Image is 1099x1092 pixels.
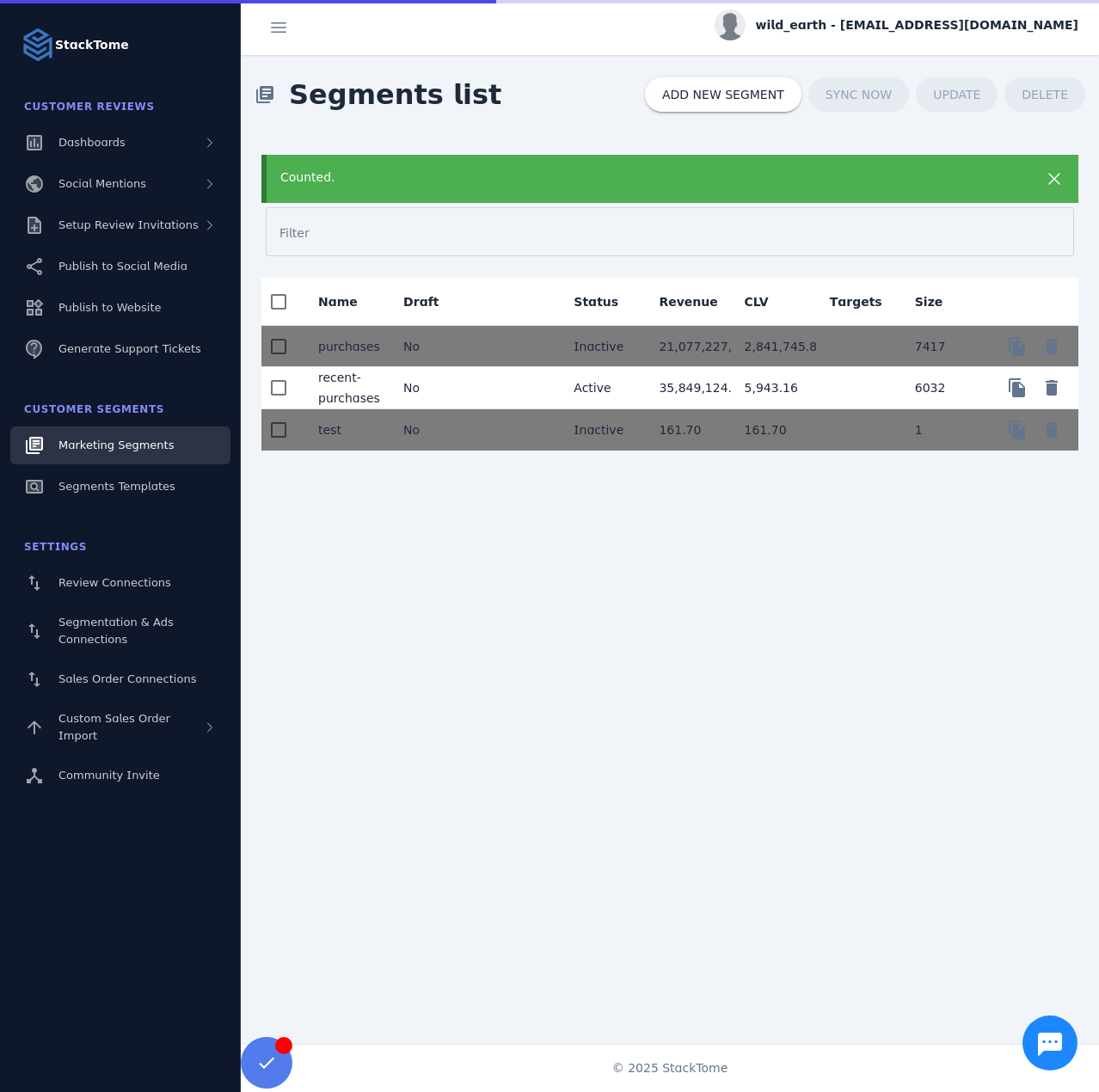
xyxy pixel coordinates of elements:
[318,293,358,310] div: Name
[645,409,730,451] mat-cell: 161.70
[1000,329,1035,364] button: Copy
[304,409,390,451] mat-cell: test
[10,564,230,602] a: Review Connections
[58,769,160,782] span: Community Invite
[816,278,901,326] mat-header-cell: Targets
[901,367,986,409] mat-cell: 6032
[58,136,126,149] span: Dashboards
[756,16,1078,34] span: wild_earth - [EMAIL_ADDRESS][DOMAIN_NAME]
[731,367,816,409] mat-cell: 5,943.16
[403,293,439,310] div: Draft
[560,367,645,409] mat-cell: Active
[304,367,390,409] mat-cell: recent-purchases
[1035,413,1069,447] button: Delete
[662,89,784,101] span: ADD NEW SEGMENT
[390,409,475,451] mat-cell: No
[58,576,171,589] span: Review Connections
[560,326,645,367] mat-cell: Inactive
[55,36,129,54] strong: StackTome
[645,326,730,367] mat-cell: 21,077,227,500.00
[58,616,174,646] span: Segmentation & Ads Connections
[58,342,201,355] span: Generate Support Tickets
[255,84,275,105] mat-icon: library_books
[10,757,230,794] a: Community Invite
[915,293,959,310] div: Size
[745,293,784,310] div: CLV
[24,101,155,113] span: Customer Reviews
[403,293,454,310] div: Draft
[645,77,801,112] button: ADD NEW SEGMENT
[1035,329,1069,364] button: Delete
[279,226,310,240] mat-label: Filter
[574,293,634,310] div: Status
[304,326,390,367] mat-cell: purchases
[715,9,1078,40] button: wild_earth - [EMAIL_ADDRESS][DOMAIN_NAME]
[58,218,199,231] span: Setup Review Invitations
[21,28,55,62] img: Logo image
[659,293,733,310] div: Revenue
[10,660,230,698] a: Sales Order Connections
[715,9,746,40] img: profile.jpg
[731,409,816,451] mat-cell: 161.70
[731,326,816,367] mat-cell: 2,841,745.80
[58,672,196,685] span: Sales Order Connections
[574,293,618,310] div: Status
[1035,371,1069,405] button: Delete
[24,403,164,415] span: Customer Segments
[58,712,170,742] span: Custom Sales Order Import
[280,169,986,187] div: Counted.
[58,260,187,273] span: Publish to Social Media
[10,289,230,327] a: Publish to Website
[10,426,230,464] a: Marketing Segments
[58,177,146,190] span: Social Mentions
[390,367,475,409] mat-cell: No
[10,468,230,506] a: Segments Templates
[645,367,730,409] mat-cell: 35,849,124.00
[1000,413,1035,447] button: Copy
[1000,371,1035,405] button: Copy
[390,326,475,367] mat-cell: No
[24,541,87,553] span: Settings
[58,301,161,314] span: Publish to Website
[58,439,174,451] span: Marketing Segments
[612,1059,728,1077] span: © 2025 StackTome
[745,293,769,310] div: CLV
[659,293,717,310] div: Revenue
[560,409,645,451] mat-cell: Inactive
[901,409,986,451] mat-cell: 1
[275,60,515,129] span: Segments list
[58,480,175,493] span: Segments Templates
[318,293,373,310] div: Name
[10,605,230,657] a: Segmentation & Ads Connections
[10,248,230,285] a: Publish to Social Media
[10,330,230,368] a: Generate Support Tickets
[901,326,986,367] mat-cell: 7417
[915,293,943,310] div: Size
